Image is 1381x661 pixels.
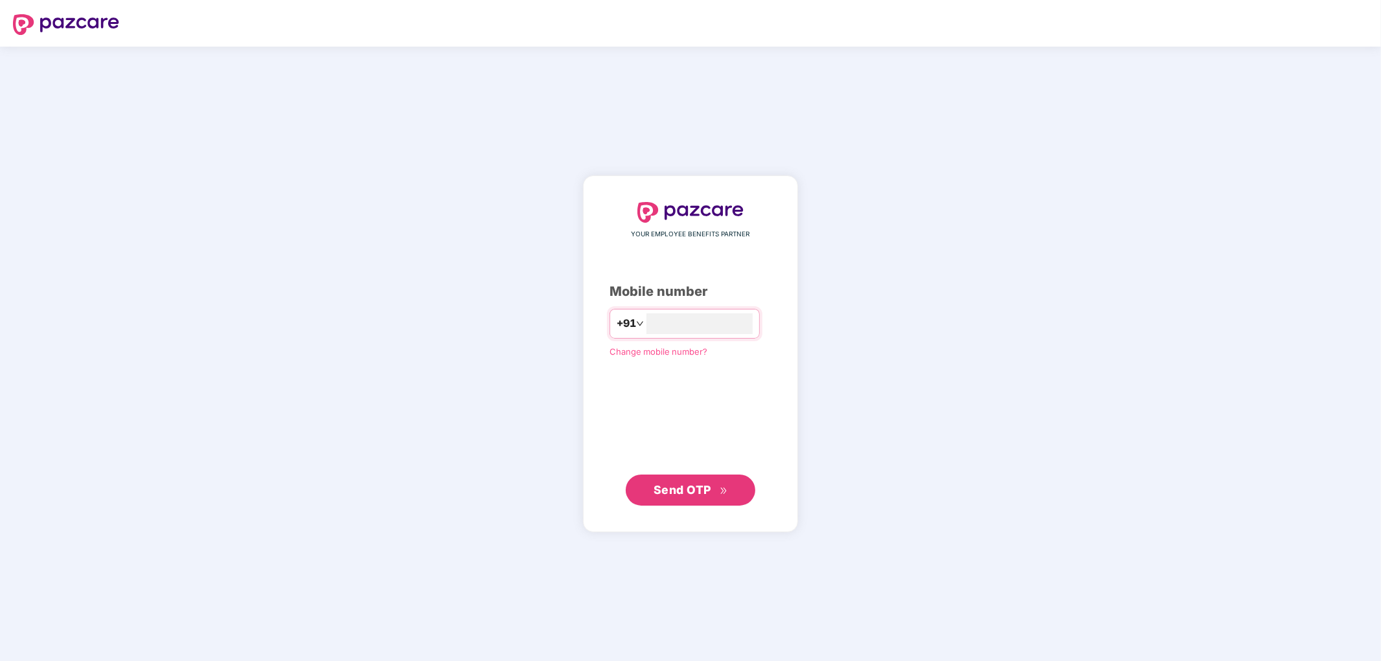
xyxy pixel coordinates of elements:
button: Send OTPdouble-right [626,475,755,506]
img: logo [13,14,119,35]
span: down [636,320,644,328]
img: logo [637,202,744,223]
span: YOUR EMPLOYEE BENEFITS PARTNER [632,229,750,240]
span: +91 [617,315,636,331]
span: double-right [720,487,728,495]
div: Mobile number [610,282,771,302]
span: Send OTP [654,483,711,497]
a: Change mobile number? [610,346,707,357]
